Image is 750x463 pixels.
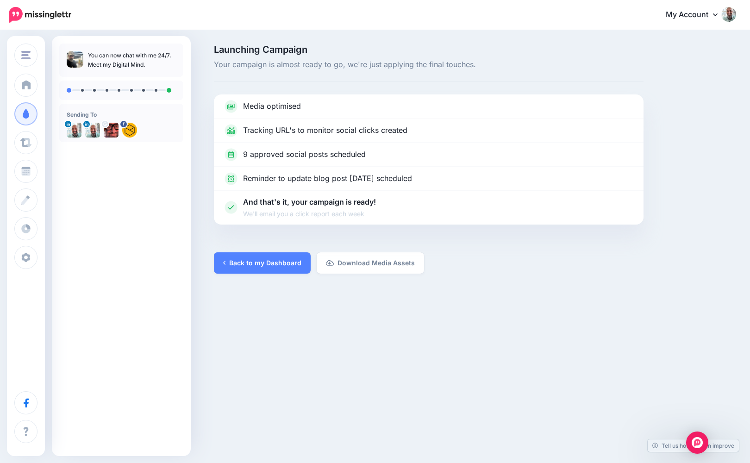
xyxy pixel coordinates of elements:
[243,100,301,113] p: Media optimised
[21,51,31,59] img: menu.png
[214,45,644,54] span: Launching Campaign
[243,125,407,137] p: Tracking URL's to monitor social clicks created
[9,7,71,23] img: Missinglettr
[67,123,81,138] img: 1675446412545-50333.png
[243,149,366,161] p: 9 approved social posts scheduled
[85,123,100,138] img: 1675446412545-50333.png
[67,111,176,118] h4: Sending To
[104,123,119,138] img: ALV-UjXv9xHSaLdXkefNtVgJxGxKbKnMrOlehsRWW_Lwn_Wl6E401wsjS6Ci4UNt2VsVhQJM-FVod5rlg-8b8u2ZtdIYG4W7u...
[67,51,83,68] img: ef7174ea947c8977923c15f48459dc17_thumb.jpg
[243,196,376,219] p: And that's it, your campaign is ready!
[122,123,137,138] img: 415919369_122130410726082918_2431596141101676240_n-bsa154735.jpg
[686,432,708,454] div: Open Intercom Messenger
[317,252,425,274] a: Download Media Assets
[214,59,644,71] span: Your campaign is almost ready to go, we're just applying the final touches.
[656,4,736,26] a: My Account
[243,208,376,219] span: We'll email you a click report each week
[648,439,739,452] a: Tell us how we can improve
[243,173,412,185] p: Reminder to update blog post [DATE] scheduled
[214,252,311,274] a: Back to my Dashboard
[88,51,176,69] p: You can now chat with me 24/7. Meet my Digital Mind.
